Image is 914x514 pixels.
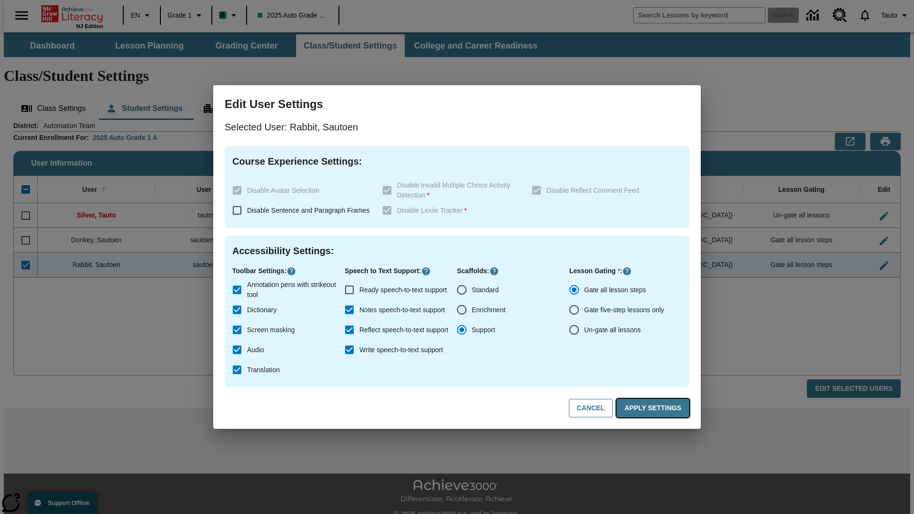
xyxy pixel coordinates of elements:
[247,187,319,194] span: Disable Avatar Selection
[359,325,448,335] span: Reflect speech-to-text support
[569,266,682,276] p: Lesson Gating :
[227,180,375,200] label: These settings are specific to individual classes. To see these settings or make changes, please ...
[232,154,682,169] h4: Course Experience Settings :
[225,119,689,135] p: Selected User: Rabbit, Sautoen
[421,267,431,276] button: Click here to know more about
[247,345,264,355] span: Audio
[472,325,495,335] span: Support
[472,285,499,295] span: Standard
[247,305,277,315] span: Dictionary
[232,243,682,258] h4: Accessibility Settings :
[232,266,345,276] p: Toolbar Settings :
[622,267,632,276] button: Click here to know more about
[377,180,525,200] label: These settings are specific to individual classes. To see these settings or make changes, please ...
[584,305,664,315] span: Gate five-step lessons only
[584,285,646,295] span: Gate all lesson steps
[472,305,506,315] span: Enrichment
[584,325,641,335] span: Un-gate all lessons
[569,399,613,417] button: Cancel
[287,267,296,276] button: Click here to know more about
[397,207,467,214] span: Disable Lexile Tracker
[247,207,370,214] span: Disable Sentence and Paragraph Frames
[345,266,457,276] p: Speech to Text Support :
[457,266,569,276] p: Scaffolds :
[247,325,295,335] span: Screen masking
[397,181,510,199] span: Disable Invalid Multiple Choice Activity Detection
[359,285,447,295] span: Ready speech-to-text support
[527,180,674,200] label: These settings are specific to individual classes. To see these settings or make changes, please ...
[247,365,280,375] span: Translation
[247,280,337,300] span: Annotation pens with strikeout tool
[359,305,445,315] span: Notes speech-to-text support
[377,200,525,220] label: These settings are specific to individual classes. To see these settings or make changes, please ...
[359,345,443,355] span: Write speech-to-text support
[616,399,689,417] button: Apply Settings
[546,187,639,194] span: Disable Reflect Comment Feed
[225,97,689,112] h3: Edit User Settings
[489,267,499,276] button: Click here to know more about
